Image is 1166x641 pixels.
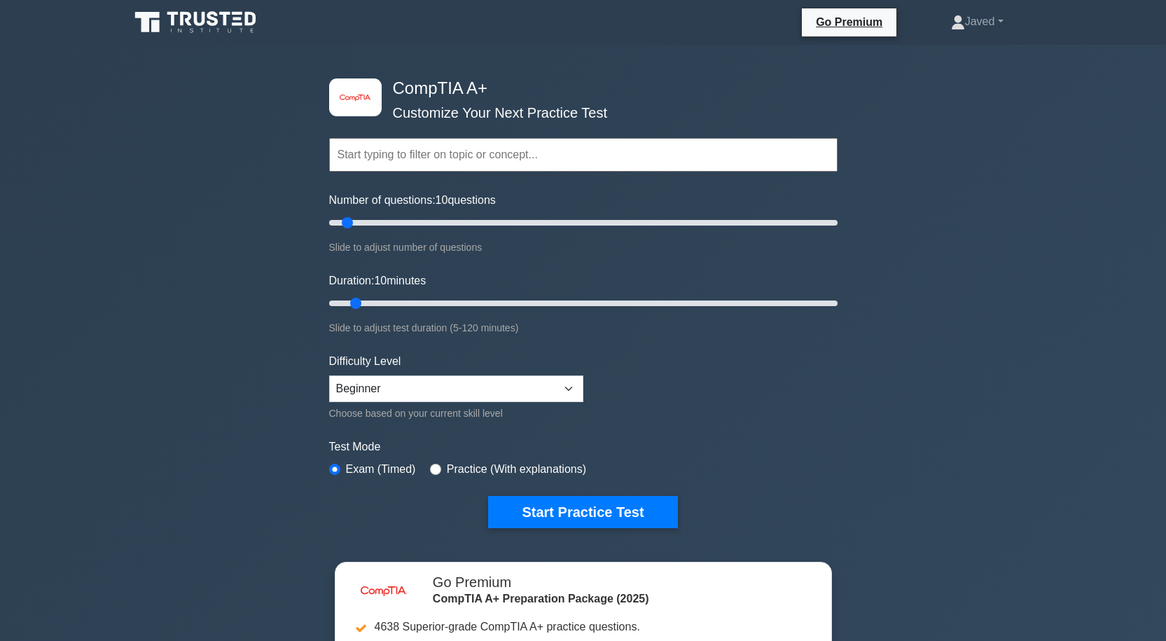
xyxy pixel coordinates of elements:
label: Practice (With explanations) [447,461,586,478]
a: Go Premium [807,13,891,31]
label: Exam (Timed) [346,461,416,478]
a: Javed [917,8,1037,36]
div: Choose based on your current skill level [329,405,583,422]
label: Test Mode [329,439,838,455]
input: Start typing to filter on topic or concept... [329,138,838,172]
h4: CompTIA A+ [387,78,769,99]
span: 10 [374,275,387,287]
span: 10 [436,194,448,206]
div: Slide to adjust number of questions [329,239,838,256]
label: Number of questions: questions [329,192,496,209]
div: Slide to adjust test duration (5-120 minutes) [329,319,838,336]
label: Difficulty Level [329,353,401,370]
button: Start Practice Test [488,496,677,528]
label: Duration: minutes [329,273,426,289]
